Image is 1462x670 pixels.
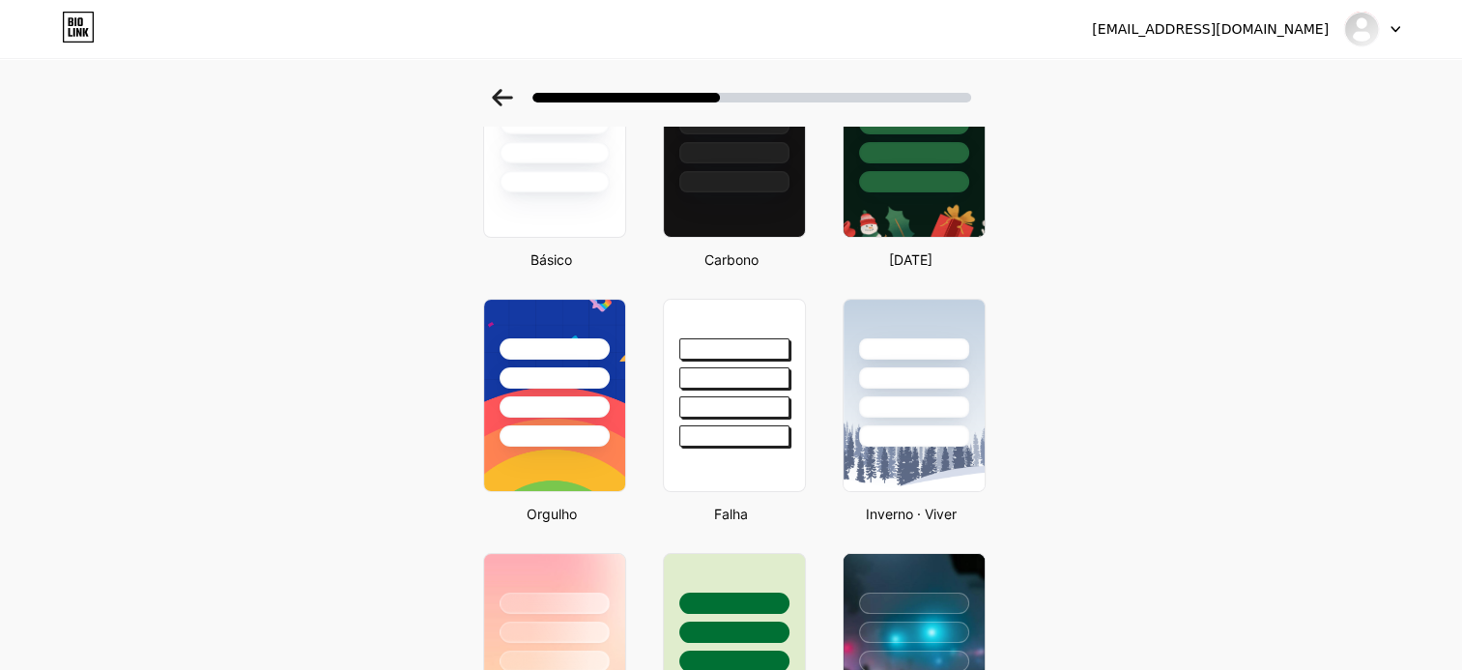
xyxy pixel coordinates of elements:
[1343,11,1380,47] img: digitalaragao
[837,249,986,270] div: [DATE]
[657,249,806,270] div: Carbono
[477,504,626,524] div: Orgulho
[837,504,986,524] div: Inverno · Viver
[1092,19,1329,40] div: [EMAIL_ADDRESS][DOMAIN_NAME]
[657,504,806,524] div: Falha
[477,249,626,270] div: Básico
